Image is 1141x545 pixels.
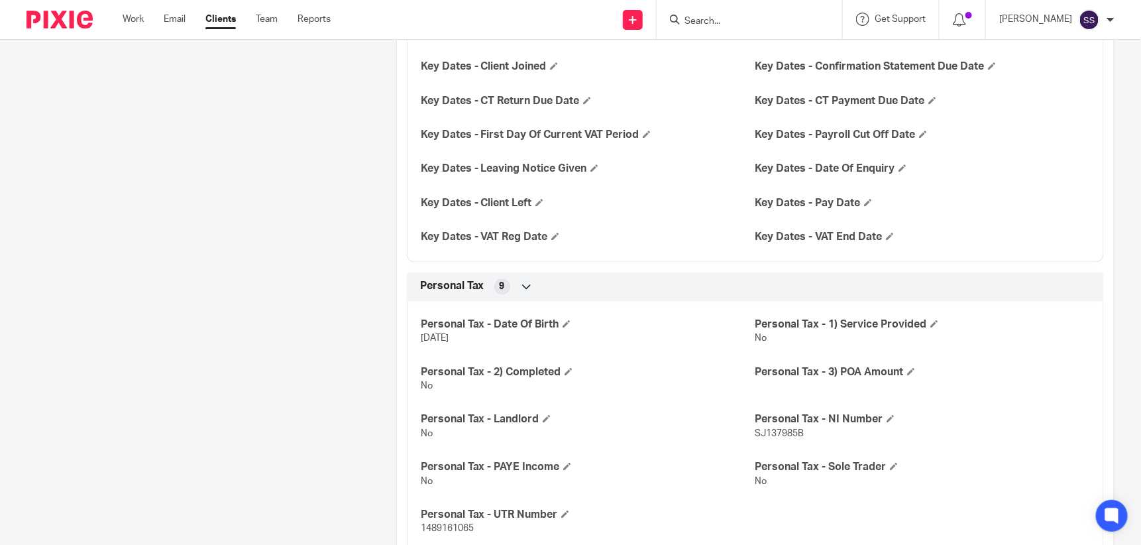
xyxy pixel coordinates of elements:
span: No [421,477,433,487]
span: [DATE] [421,334,449,343]
span: 9 [500,280,505,294]
span: No [421,382,433,391]
span: SJ137985B [755,430,804,439]
h4: Key Dates - VAT Reg Date [421,231,755,245]
span: No [755,334,767,343]
h4: Personal Tax - Sole Trader [755,461,1090,475]
a: Email [164,13,186,26]
input: Search [683,16,802,28]
h4: Personal Tax - NI Number [755,413,1090,427]
h4: Key Dates - Leaving Notice Given [421,162,755,176]
span: No [421,430,433,439]
h4: Key Dates - VAT End Date [755,231,1090,245]
a: Reports [298,13,331,26]
span: Get Support [875,15,926,24]
span: 1489161065 [421,524,474,534]
h4: Key Dates - Date Of Enquiry [755,162,1090,176]
h4: Personal Tax - UTR Number [421,509,755,522]
img: Pixie [27,11,93,29]
h4: Key Dates - CT Payment Due Date [755,95,1090,109]
a: Team [256,13,278,26]
span: Personal Tax [420,280,484,294]
span: No [755,477,767,487]
h4: Key Dates - Payroll Cut Off Date [755,129,1090,143]
h4: Key Dates - Confirmation Statement Due Date [755,60,1090,74]
p: [PERSON_NAME] [999,13,1072,26]
h4: Personal Tax - 2) Completed [421,366,755,380]
h4: Key Dates - Client Left [421,197,755,211]
h4: Key Dates - Client Joined [421,60,755,74]
h4: Key Dates - First Day Of Current VAT Period [421,129,755,143]
a: Clients [205,13,236,26]
h4: Personal Tax - PAYE Income [421,461,755,475]
h4: Personal Tax - 1) Service Provided [755,318,1090,332]
h4: Personal Tax - Landlord [421,413,755,427]
img: svg%3E [1079,9,1100,30]
h4: Personal Tax - Date Of Birth [421,318,755,332]
h4: Key Dates - Pay Date [755,197,1090,211]
h4: Key Dates - CT Return Due Date [421,95,755,109]
a: Work [123,13,144,26]
h4: Personal Tax - 3) POA Amount [755,366,1090,380]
